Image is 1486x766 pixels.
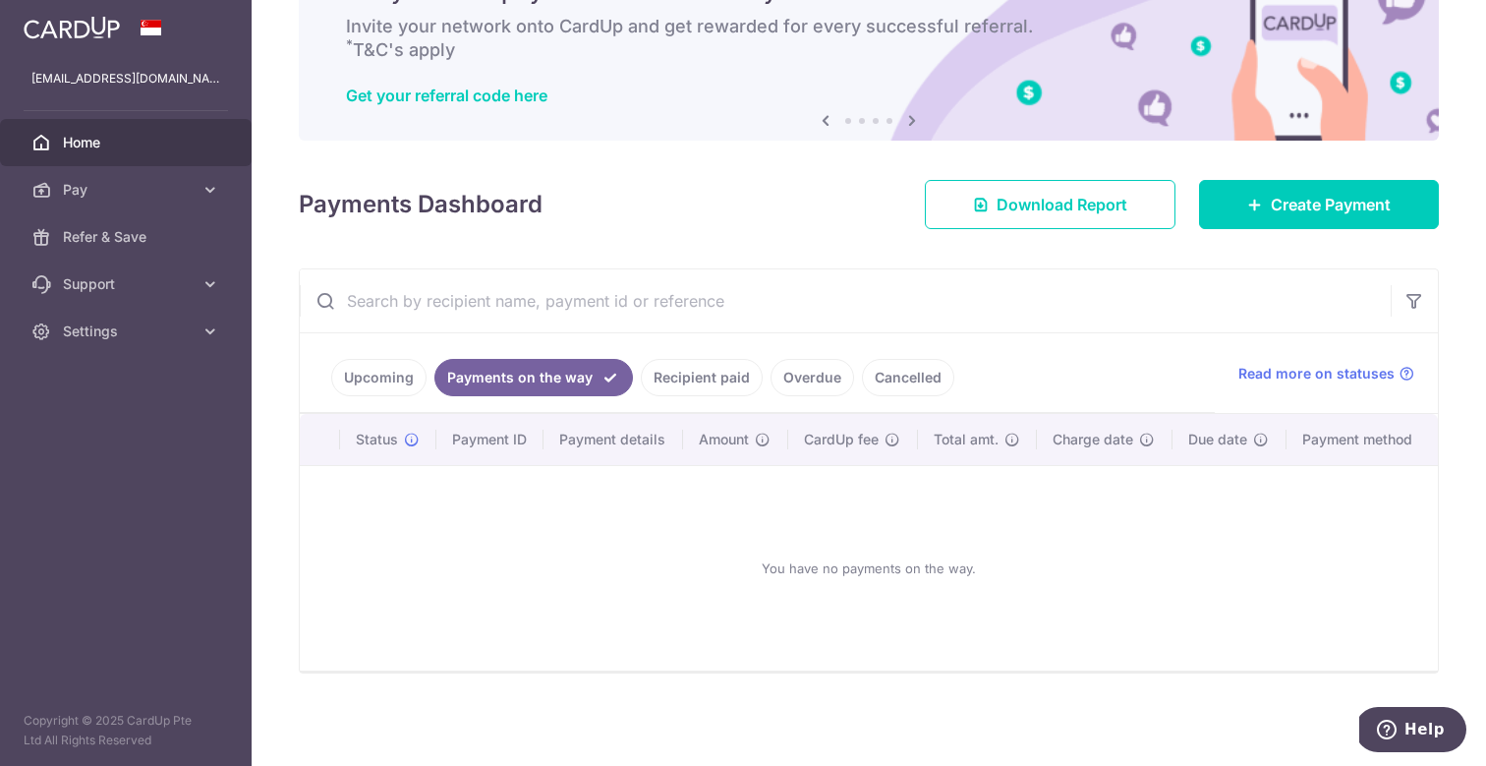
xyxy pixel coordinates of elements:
th: Payment ID [436,414,544,465]
span: Create Payment [1271,193,1391,216]
p: [EMAIL_ADDRESS][DOMAIN_NAME] [31,69,220,88]
h4: Payments Dashboard [299,187,543,222]
span: Read more on statuses [1238,364,1395,383]
span: Status [356,430,398,449]
a: Read more on statuses [1238,364,1414,383]
a: Create Payment [1199,180,1439,229]
h6: Invite your network onto CardUp and get rewarded for every successful referral. T&C's apply [346,15,1392,62]
span: Download Report [997,193,1127,216]
span: Due date [1188,430,1247,449]
img: CardUp [24,16,120,39]
a: Get your referral code here [346,86,547,105]
a: Payments on the way [434,359,633,396]
a: Overdue [771,359,854,396]
div: You have no payments on the way. [323,482,1414,655]
a: Recipient paid [641,359,763,396]
a: Download Report [925,180,1175,229]
th: Payment method [1286,414,1438,465]
a: Cancelled [862,359,954,396]
span: Pay [63,180,193,200]
span: Total amt. [934,430,999,449]
span: CardUp fee [804,430,879,449]
span: Settings [63,322,193,341]
iframe: Opens a widget where you can find more information [1359,707,1466,756]
input: Search by recipient name, payment id or reference [300,269,1391,332]
a: Upcoming [331,359,427,396]
span: Support [63,274,193,294]
th: Payment details [543,414,683,465]
span: Refer & Save [63,227,193,247]
span: Charge date [1053,430,1133,449]
span: Amount [699,430,749,449]
span: Home [63,133,193,152]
